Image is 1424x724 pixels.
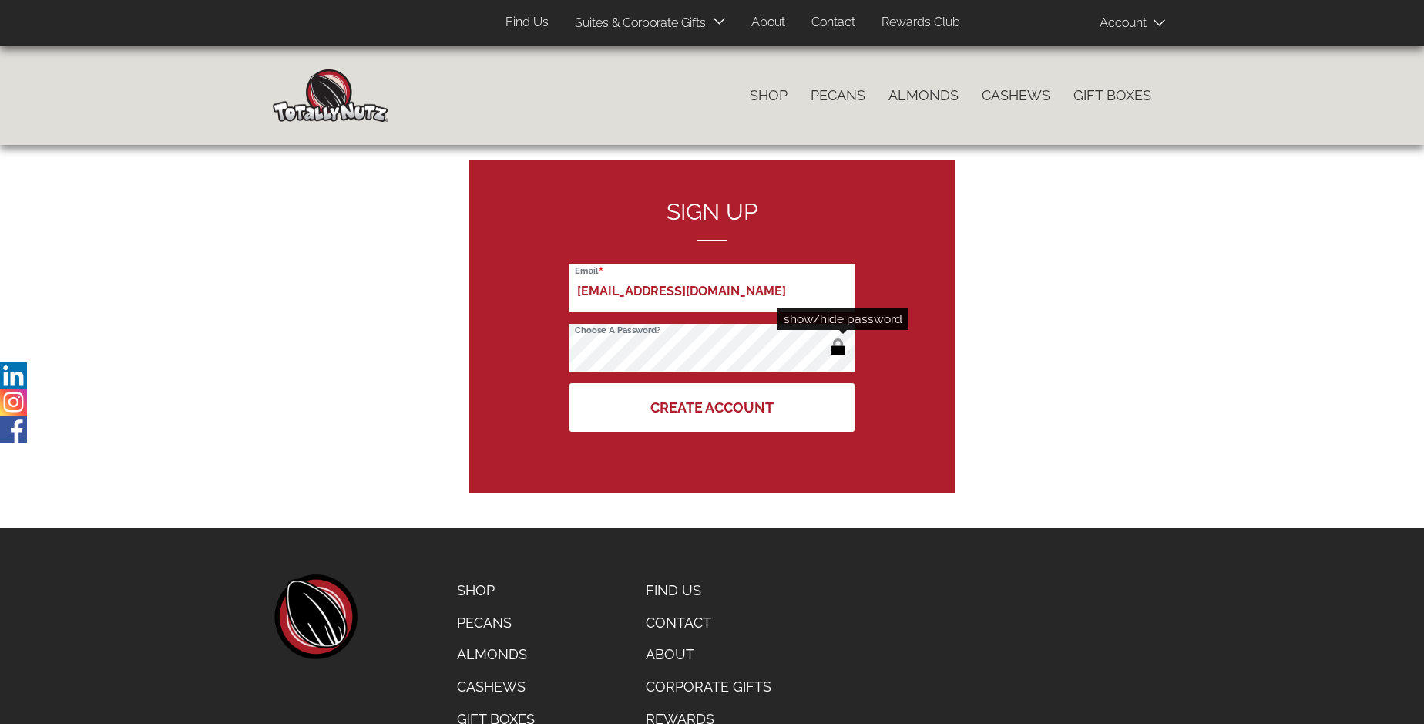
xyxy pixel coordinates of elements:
[634,638,786,671] a: About
[738,79,799,112] a: Shop
[273,574,358,659] a: home
[634,607,786,639] a: Contact
[634,671,786,703] a: Corporate Gifts
[877,79,970,112] a: Almonds
[800,8,867,38] a: Contact
[569,383,855,432] button: Create Account
[445,671,546,703] a: Cashews
[563,8,710,39] a: Suites & Corporate Gifts
[569,199,855,241] h2: Sign up
[1062,79,1163,112] a: Gift Boxes
[777,308,908,330] div: show/hide password
[445,574,546,607] a: Shop
[445,607,546,639] a: Pecans
[799,79,877,112] a: Pecans
[870,8,972,38] a: Rewards Club
[740,8,797,38] a: About
[445,638,546,671] a: Almonds
[634,574,786,607] a: Find Us
[273,69,388,122] img: Home
[970,79,1062,112] a: Cashews
[569,264,855,312] input: Email
[494,8,560,38] a: Find Us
